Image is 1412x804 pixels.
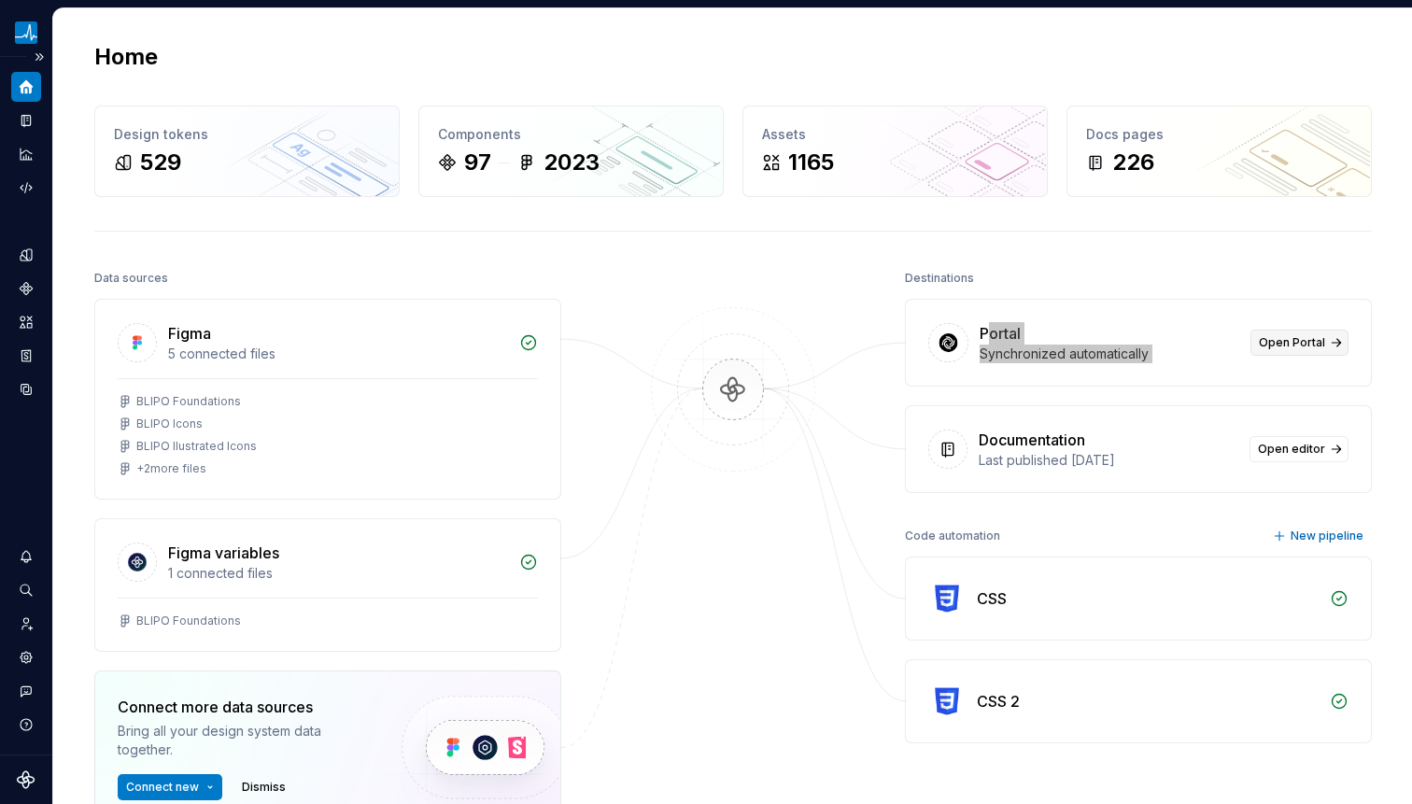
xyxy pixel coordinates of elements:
[11,307,41,337] a: Assets
[11,642,41,672] a: Settings
[11,575,41,605] button: Search ⌘K
[140,148,181,177] div: 529
[11,274,41,303] a: Components
[118,696,370,718] div: Connect more data sources
[17,770,35,789] svg: Supernova Logo
[11,341,41,371] a: Storybook stories
[168,322,211,345] div: Figma
[11,374,41,404] a: Data sources
[742,106,1048,197] a: Assets1165
[418,106,724,197] a: Components972023
[94,518,561,652] a: Figma variables1 connected filesBLIPO Foundations
[980,345,1239,363] div: Synchronized automatically
[1250,436,1348,462] a: Open editor
[118,774,222,800] button: Connect new
[980,322,1021,345] div: Portal
[977,690,1020,712] div: CSS 2
[1112,148,1154,177] div: 226
[11,72,41,102] a: Home
[1066,106,1372,197] a: Docs pages226
[11,609,41,639] a: Invite team
[168,542,279,564] div: Figma variables
[1267,523,1372,549] button: New pipeline
[979,451,1238,470] div: Last published [DATE]
[94,106,400,197] a: Design tokens529
[464,148,491,177] div: 97
[979,429,1085,451] div: Documentation
[1258,442,1325,457] span: Open editor
[94,299,561,500] a: Figma5 connected filesBLIPO FoundationsBLIPO IconsBLIPO Ilustrated Icons+2more files
[11,676,41,706] button: Contact support
[11,173,41,203] a: Code automation
[136,614,241,628] div: BLIPO Foundations
[94,265,168,291] div: Data sources
[15,21,37,44] img: 45309493-d480-4fb3-9f86-8e3098b627c9.png
[242,780,286,795] span: Dismiss
[788,148,834,177] div: 1165
[762,125,1028,144] div: Assets
[1259,335,1325,350] span: Open Portal
[168,564,508,583] div: 1 connected files
[136,439,257,454] div: BLIPO Ilustrated Icons
[905,265,974,291] div: Destinations
[114,125,380,144] div: Design tokens
[977,587,1007,610] div: CSS
[11,139,41,169] a: Analytics
[136,416,203,431] div: BLIPO Icons
[438,125,704,144] div: Components
[94,42,158,72] h2: Home
[11,240,41,270] a: Design tokens
[1291,529,1363,543] span: New pipeline
[168,345,508,363] div: 5 connected files
[11,106,41,135] a: Documentation
[11,542,41,571] button: Notifications
[26,44,52,70] button: Expand sidebar
[905,523,1000,549] div: Code automation
[1250,330,1348,356] a: Open Portal
[233,774,294,800] button: Dismiss
[544,148,600,177] div: 2023
[136,394,241,409] div: BLIPO Foundations
[126,780,199,795] span: Connect new
[136,461,206,476] div: + 2 more files
[1086,125,1352,144] div: Docs pages
[118,722,370,759] div: Bring all your design system data together.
